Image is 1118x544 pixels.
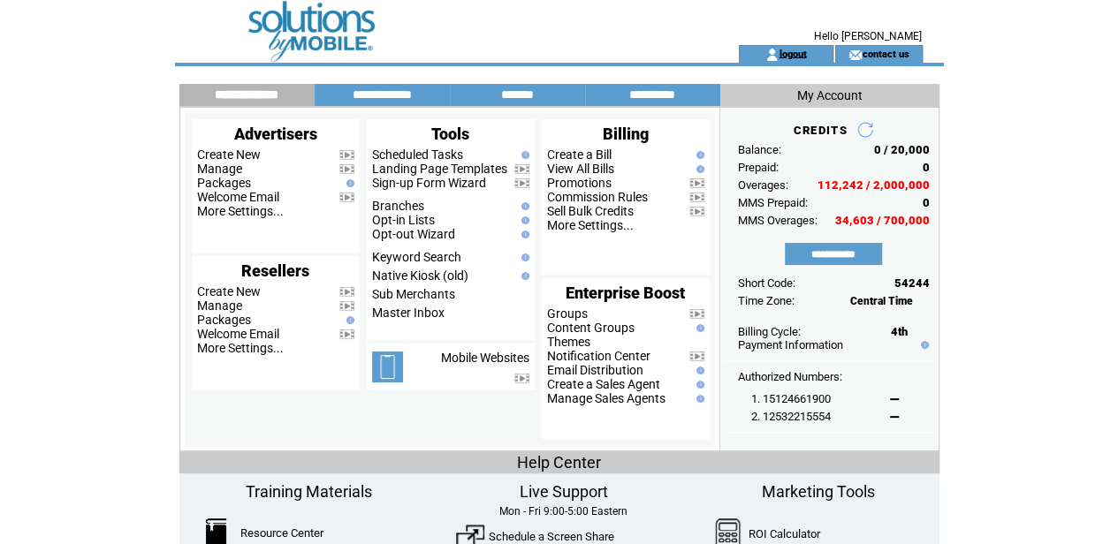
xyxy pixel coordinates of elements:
img: video.png [689,193,704,202]
a: Resource Center [240,526,323,540]
img: video.png [339,193,354,202]
a: ROI Calculator [749,527,820,540]
a: Promotions [547,176,612,190]
a: Create a Sales Agent [547,377,660,391]
a: Schedule a Screen Share [489,530,614,543]
a: Groups [547,306,588,321]
a: logout [779,48,806,59]
a: Sub Merchants [372,287,455,301]
a: Sign-up Form Wizard [372,176,486,190]
span: 112,242 / 2,000,000 [818,178,930,192]
a: Landing Page Templates [372,162,507,176]
a: Opt-in Lists [372,213,435,227]
img: mobile-websites.png [372,351,403,382]
a: Manage [197,162,242,176]
img: help.gif [517,230,529,238]
a: Notification Center [547,349,650,363]
span: 54244 [894,276,930,290]
img: video.png [339,301,354,311]
span: 1. 15124661900 [751,392,831,405]
img: video.png [339,164,354,174]
span: Overages: [738,178,788,192]
img: help.gif [692,381,704,389]
span: Prepaid: [738,161,779,174]
img: video.png [689,309,704,319]
a: Payment Information [738,338,843,351]
a: Native Kiosk (old) [372,268,468,283]
a: Welcome Email [197,327,279,341]
a: Commission Rules [547,190,648,204]
span: Advertisers [234,125,317,143]
img: video.png [339,329,354,339]
img: help.gif [692,366,704,374]
img: help.gif [916,341,929,349]
a: Create New [197,284,261,298]
span: Short Code: [738,276,795,290]
span: Help Center [517,453,601,472]
a: Create New [197,147,261,162]
img: contact_us_icon.gif [848,48,862,62]
a: More Settings... [547,218,634,232]
span: Training Materials [246,482,372,501]
span: 34,603 / 700,000 [835,214,930,227]
span: My Account [797,88,863,102]
a: Branches [372,199,424,213]
a: Welcome Email [197,190,279,204]
span: Authorized Numbers: [738,370,842,383]
span: Billing [603,125,649,143]
a: Content Groups [547,321,635,335]
span: MMS Prepaid: [738,196,808,209]
span: Live Support [519,482,607,501]
span: MMS Overages: [738,214,818,227]
img: video.png [689,178,704,188]
img: video.png [514,178,529,188]
a: View All Bills [547,162,614,176]
a: Packages [197,313,251,327]
span: Marketing Tools [762,482,875,501]
span: Time Zone: [738,294,795,307]
span: Enterprise Boost [566,283,685,302]
a: Master Inbox [372,306,445,320]
span: Balance: [738,143,781,156]
img: help.gif [517,216,529,224]
span: Hello [PERSON_NAME] [814,30,922,42]
a: Manage Sales Agents [547,391,665,405]
span: Mon - Fri 9:00-5:00 Eastern [499,505,627,518]
img: help.gif [342,316,354,324]
img: account_icon.gif [765,48,779,62]
a: Sell Bulk Credits [547,204,634,218]
a: Create a Bill [547,147,612,162]
img: help.gif [692,165,704,173]
a: Mobile Websites [441,351,529,365]
img: help.gif [692,151,704,159]
img: help.gif [692,395,704,403]
a: contact us [862,48,909,59]
img: video.png [514,164,529,174]
a: More Settings... [197,341,284,355]
a: Packages [197,176,251,190]
a: Email Distribution [547,363,643,377]
a: Themes [547,335,590,349]
a: Opt-out Wizard [372,227,455,241]
img: help.gif [517,272,529,280]
img: help.gif [517,253,529,261]
img: video.png [339,287,354,297]
a: Scheduled Tasks [372,147,463,162]
img: video.png [514,374,529,383]
span: 2. 12532215554 [751,410,831,423]
span: 0 [923,161,930,174]
a: More Settings... [197,204,284,218]
img: help.gif [517,202,529,210]
img: help.gif [692,324,704,332]
img: help.gif [342,179,354,187]
span: Billing Cycle: [738,325,801,338]
span: 4th [891,325,908,338]
span: Central Time [850,295,913,307]
img: video.png [339,150,354,160]
a: Manage [197,298,242,313]
span: 0 / 20,000 [874,143,930,156]
span: CREDITS [793,124,847,137]
span: Tools [431,125,469,143]
span: Resellers [241,261,309,280]
img: video.png [689,207,704,216]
